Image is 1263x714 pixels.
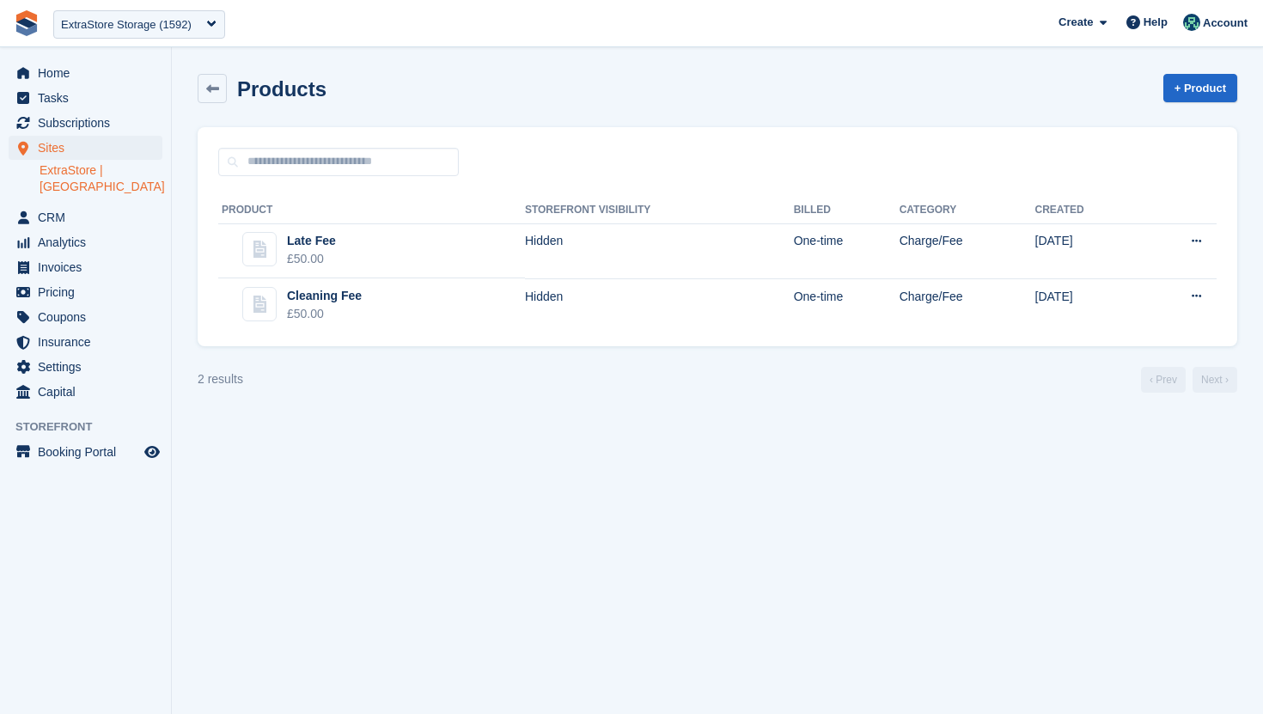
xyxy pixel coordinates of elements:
[9,61,162,85] a: menu
[1163,74,1237,102] a: + Product
[794,223,900,278] td: One-time
[1035,223,1140,278] td: [DATE]
[1035,197,1140,224] th: Created
[61,16,192,34] div: ExtraStore Storage (1592)
[38,205,141,229] span: CRM
[287,287,362,305] div: Cleaning Fee
[9,380,162,404] a: menu
[38,330,141,354] span: Insurance
[9,280,162,304] a: menu
[218,197,525,224] th: Product
[900,223,1035,278] td: Charge/Fee
[1144,14,1168,31] span: Help
[1193,367,1237,393] a: Next
[287,305,362,323] div: £50.00
[9,330,162,354] a: menu
[38,305,141,329] span: Coupons
[38,136,141,160] span: Sites
[9,230,162,254] a: menu
[38,111,141,135] span: Subscriptions
[9,440,162,464] a: menu
[1141,367,1186,393] a: Previous
[14,10,40,36] img: stora-icon-8386f47178a22dfd0bd8f6a31ec36ba5ce8667c1dd55bd0f319d3a0aa187defe.svg
[525,223,794,278] td: Hidden
[9,305,162,329] a: menu
[525,197,794,224] th: Storefront visibility
[287,232,336,250] div: Late Fee
[253,241,266,258] img: blank-charge_fee-icon-6e2c4504fe04cf8c956b360493701ebf00ac80c1fd2dd5abd7772788ec4ae53a.svg
[15,418,171,436] span: Storefront
[9,205,162,229] a: menu
[1035,278,1140,333] td: [DATE]
[9,355,162,379] a: menu
[9,111,162,135] a: menu
[1183,14,1200,31] img: Jennifer Ofodile
[9,255,162,279] a: menu
[40,162,162,195] a: ExtraStore | [GEOGRAPHIC_DATA]
[38,440,141,464] span: Booking Portal
[900,197,1035,224] th: Category
[38,230,141,254] span: Analytics
[237,77,326,101] h2: Products
[38,280,141,304] span: Pricing
[142,442,162,462] a: Preview store
[253,296,266,313] img: blank-charge_fee-icon-6e2c4504fe04cf8c956b360493701ebf00ac80c1fd2dd5abd7772788ec4ae53a.svg
[38,255,141,279] span: Invoices
[9,86,162,110] a: menu
[794,278,900,333] td: One-time
[38,86,141,110] span: Tasks
[9,136,162,160] a: menu
[1138,367,1241,393] nav: Page
[1203,15,1248,32] span: Account
[38,355,141,379] span: Settings
[525,278,794,333] td: Hidden
[1059,14,1093,31] span: Create
[900,278,1035,333] td: Charge/Fee
[794,197,900,224] th: Billed
[38,61,141,85] span: Home
[198,370,243,388] div: 2 results
[38,380,141,404] span: Capital
[287,250,336,268] div: £50.00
